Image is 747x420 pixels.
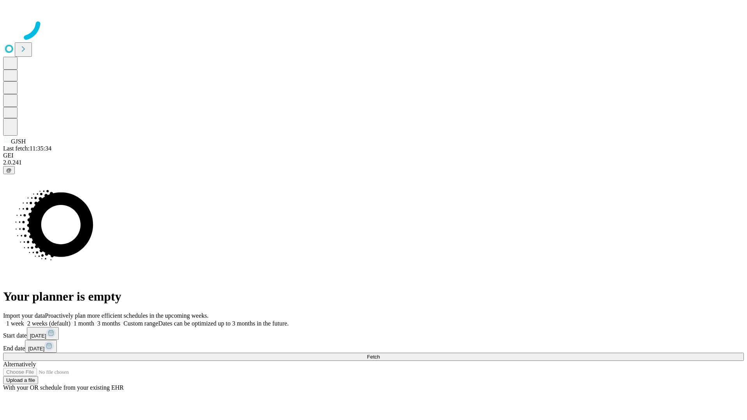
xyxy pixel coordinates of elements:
[6,167,12,173] span: @
[3,152,744,159] div: GEI
[3,289,744,304] h1: Your planner is empty
[45,312,209,319] span: Proactively plan more efficient schedules in the upcoming weeks.
[3,159,744,166] div: 2.0.241
[3,340,744,353] div: End date
[3,376,38,384] button: Upload a file
[3,145,51,152] span: Last fetch: 11:35:34
[25,340,57,353] button: [DATE]
[27,320,70,327] span: 2 weeks (default)
[3,361,36,367] span: Alternatively
[6,320,24,327] span: 1 week
[3,166,15,174] button: @
[367,354,380,360] span: Fetch
[3,327,744,340] div: Start date
[3,353,744,361] button: Fetch
[30,333,46,339] span: [DATE]
[27,327,59,340] button: [DATE]
[158,320,289,327] span: Dates can be optimized up to 3 months in the future.
[74,320,94,327] span: 1 month
[11,138,26,145] span: GJSH
[3,384,124,391] span: With your OR schedule from your existing EHR
[123,320,158,327] span: Custom range
[97,320,120,327] span: 3 months
[3,312,45,319] span: Import your data
[28,346,44,352] span: [DATE]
